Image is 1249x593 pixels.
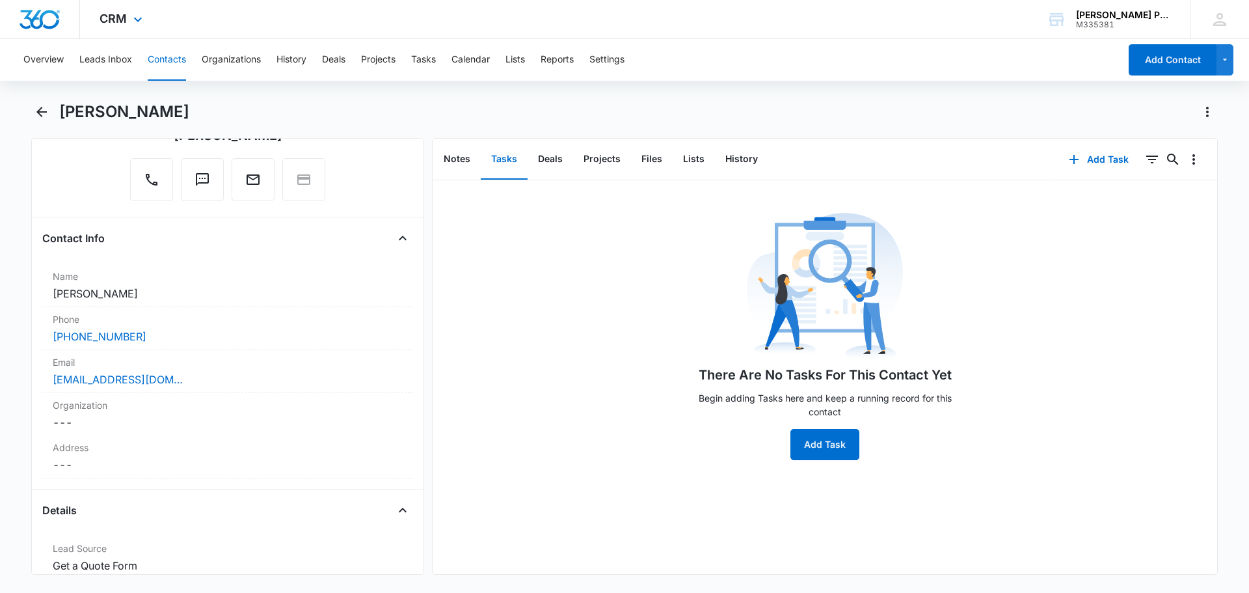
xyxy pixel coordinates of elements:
div: Address--- [42,435,413,478]
button: Add Task [1056,144,1142,175]
dd: --- [53,457,403,473]
div: Email[EMAIL_ADDRESS][DOMAIN_NAME] [42,350,413,393]
label: Address [53,441,403,454]
div: Organization--- [42,393,413,435]
h1: There Are No Tasks For This Contact Yet [699,365,952,385]
button: Settings [589,39,624,81]
button: Actions [1197,102,1218,122]
h1: [PERSON_NAME] [59,102,189,122]
span: CRM [100,12,127,25]
button: Deals [322,39,345,81]
button: Organizations [202,39,261,81]
button: Filters [1142,149,1162,170]
button: Deals [528,139,573,180]
div: Name[PERSON_NAME] [42,264,413,307]
label: Organization [53,398,403,412]
h4: Details [42,503,77,518]
button: Reports [541,39,574,81]
button: Contacts [148,39,186,81]
button: Projects [361,39,396,81]
button: Close [392,500,413,521]
div: Lead SourceGet a Quote Form [42,536,413,579]
label: Email [53,355,403,369]
button: Calendar [451,39,490,81]
button: Leads Inbox [79,39,132,81]
a: Call [130,178,173,189]
button: History [276,39,306,81]
button: Call [130,158,173,201]
div: Phone[PHONE_NUMBER] [42,307,413,350]
label: Lead Source [53,542,403,555]
dd: [PERSON_NAME] [53,286,403,301]
button: Overflow Menu [1183,149,1204,170]
button: Text [181,158,224,201]
label: Name [53,269,403,283]
button: Overview [23,39,64,81]
button: Add Contact [1129,44,1216,76]
label: Phone [53,312,403,326]
button: History [715,139,768,180]
div: account id [1076,20,1171,29]
a: [PHONE_NUMBER] [53,329,146,344]
a: [EMAIL_ADDRESS][DOMAIN_NAME] [53,372,183,387]
button: Search... [1162,149,1183,170]
button: Lists [505,39,525,81]
button: Back [31,102,51,122]
button: Tasks [411,39,436,81]
button: Close [392,228,413,249]
button: Files [631,139,673,180]
button: Email [232,158,275,201]
a: Email [232,178,275,189]
img: No Data [747,209,903,365]
button: Projects [573,139,631,180]
h4: Contact Info [42,230,105,246]
button: Lists [673,139,715,180]
div: account name [1076,10,1171,20]
dd: --- [53,415,403,430]
button: Notes [433,139,481,180]
button: Add Task [790,429,859,460]
a: Text [181,178,224,189]
button: Tasks [481,139,528,180]
dd: Get a Quote Form [53,558,403,573]
p: Begin adding Tasks here and keep a running record for this contact [688,391,961,419]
